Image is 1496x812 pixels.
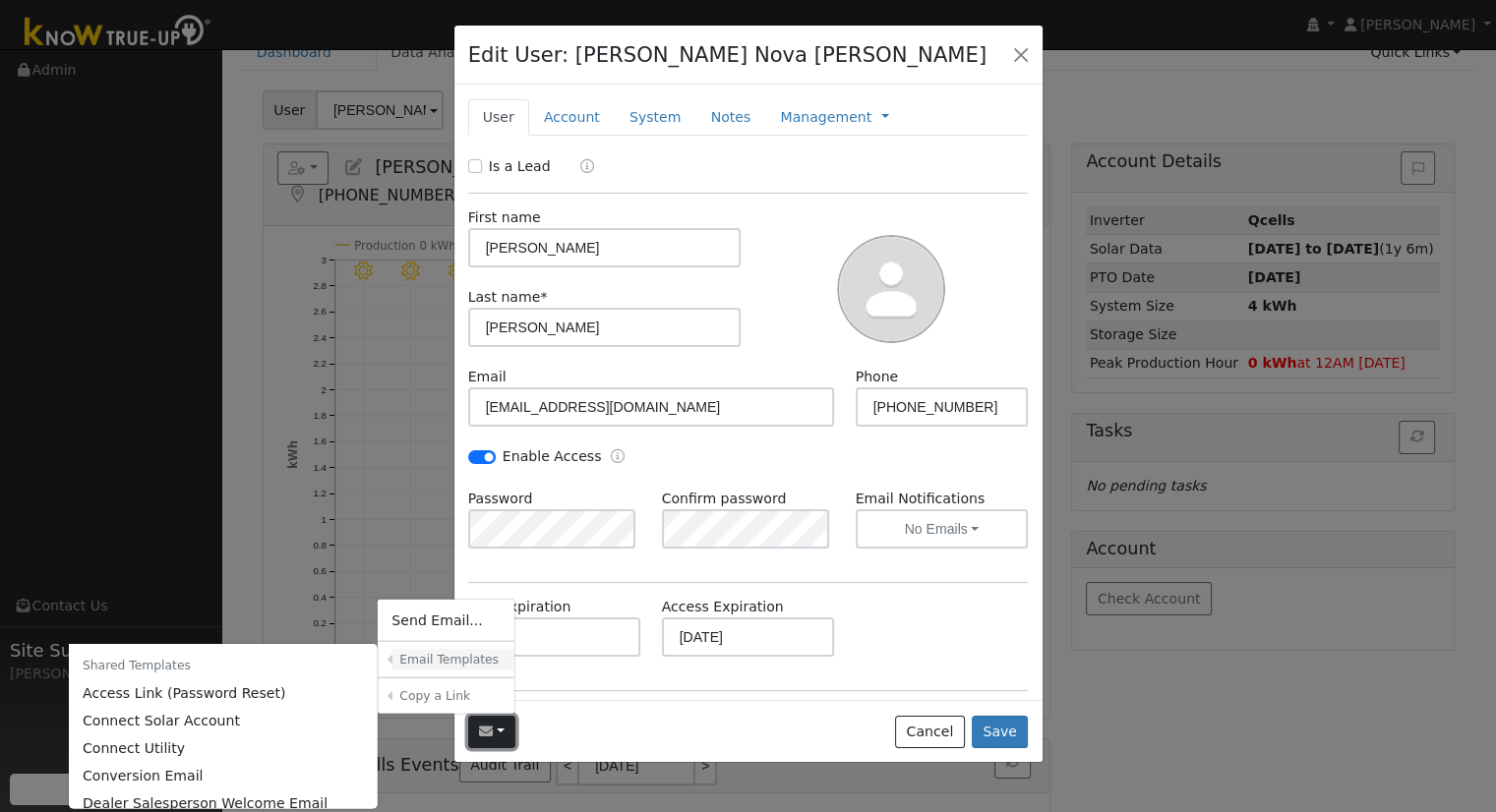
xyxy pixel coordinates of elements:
a: System [615,99,696,136]
label: Trial Expiration [468,597,571,617]
a: User [468,99,529,136]
label: Enable Access [503,446,602,467]
label: Is a Lead [489,156,551,177]
h4: Edit User: [PERSON_NAME] Nova [PERSON_NAME] [468,39,987,71]
span: Required [540,289,547,305]
button: Cancel [895,716,965,749]
a: Send Email... [378,607,514,634]
a: Connect Solar Account [69,707,379,734]
a: Email Templates [392,649,514,670]
label: Confirm password [662,489,787,509]
h6: Copy a Link [399,688,501,703]
a: Conversion Email [69,762,379,789]
h6: Shared Templates [69,651,379,679]
a: Lead [566,156,594,179]
label: Password [468,489,533,509]
button: Rnova4085@gmail.com [468,716,516,749]
a: Connect Utility [69,734,379,762]
input: Is a Lead [468,159,482,173]
a: Copy a Link [392,685,514,707]
label: Access Expiration [662,597,784,617]
a: Management [780,107,871,128]
button: No Emails [856,509,1029,549]
button: Save [972,716,1029,749]
a: Access Link (Password Reset) [69,679,379,707]
h6: Email Templates [399,653,501,667]
label: Email Notifications [856,489,1029,509]
a: Enable Access [611,446,625,469]
a: Account [529,99,615,136]
label: Email [468,367,507,387]
label: Last name [468,287,548,308]
a: Notes [695,99,765,136]
label: First name [468,207,541,228]
label: Phone [856,367,899,387]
